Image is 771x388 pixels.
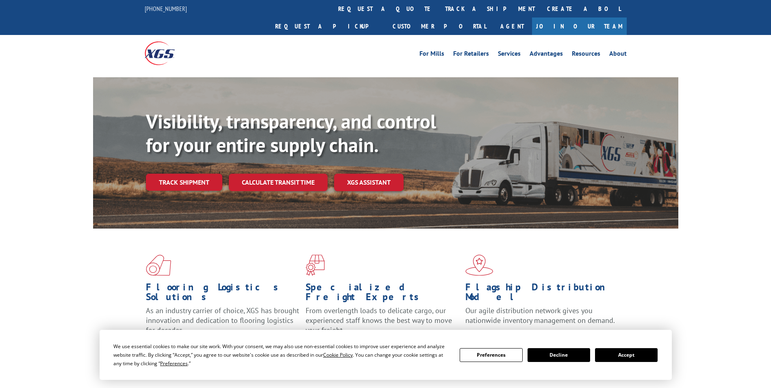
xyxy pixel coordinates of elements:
a: For Mills [419,50,444,59]
span: As an industry carrier of choice, XGS has brought innovation and dedication to flooring logistics... [146,306,299,335]
h1: Flooring Logistics Solutions [146,282,300,306]
h1: Flagship Distribution Model [465,282,619,306]
a: For Retailers [453,50,489,59]
a: XGS ASSISTANT [334,174,404,191]
a: Request a pickup [269,17,387,35]
a: Join Our Team [532,17,627,35]
a: [PHONE_NUMBER] [145,4,187,13]
img: xgs-icon-flagship-distribution-model-red [465,255,493,276]
span: Preferences [160,360,188,367]
b: Visibility, transparency, and control for your entire supply chain. [146,109,436,157]
img: xgs-icon-focused-on-flooring-red [306,255,325,276]
a: Resources [572,50,600,59]
a: About [609,50,627,59]
a: Calculate transit time [229,174,328,191]
h1: Specialized Freight Experts [306,282,459,306]
button: Accept [595,348,658,362]
span: Cookie Policy [323,351,353,358]
button: Preferences [460,348,522,362]
button: Decline [528,348,590,362]
a: Track shipment [146,174,222,191]
img: xgs-icon-total-supply-chain-intelligence-red [146,255,171,276]
p: From overlength loads to delicate cargo, our experienced staff knows the best way to move your fr... [306,306,459,342]
a: Customer Portal [387,17,492,35]
div: Cookie Consent Prompt [100,330,672,380]
a: Agent [492,17,532,35]
a: Advantages [530,50,563,59]
div: We use essential cookies to make our site work. With your consent, we may also use non-essential ... [113,342,450,368]
a: Services [498,50,521,59]
span: Our agile distribution network gives you nationwide inventory management on demand. [465,306,615,325]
